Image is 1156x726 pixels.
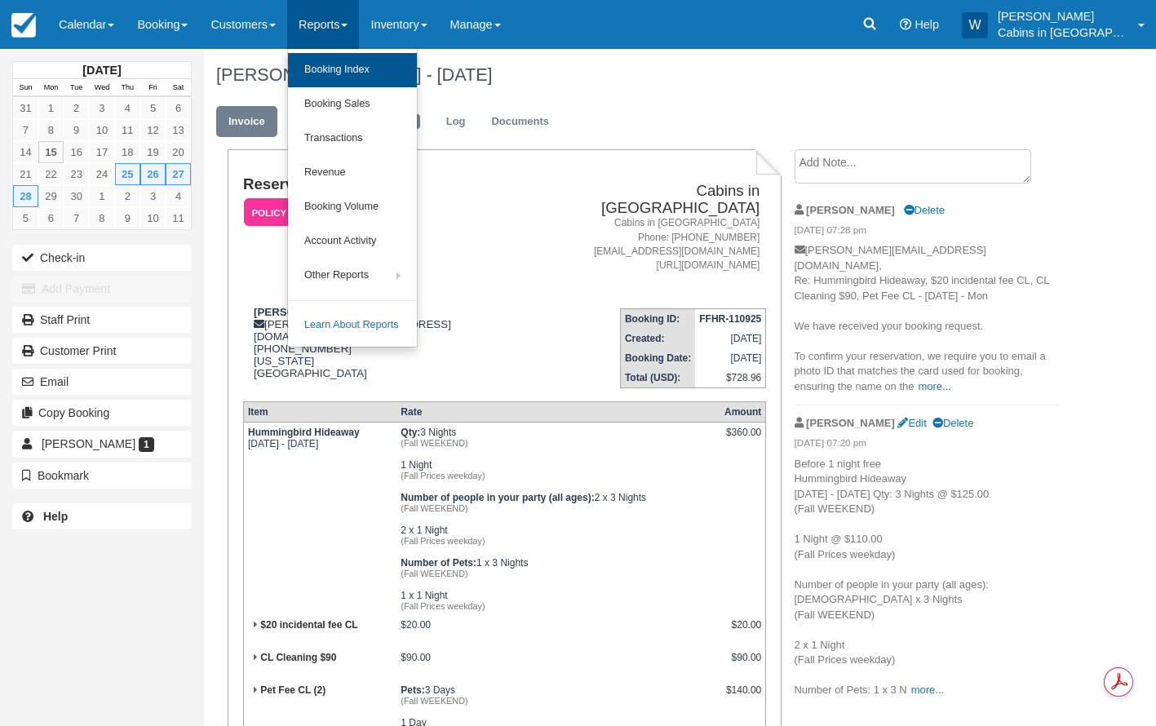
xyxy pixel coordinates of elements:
[13,141,38,163] a: 14
[795,436,1059,454] em: [DATE] 07:20 pm
[43,510,68,523] b: Help
[13,119,38,141] a: 7
[64,79,89,97] th: Tue
[12,431,192,457] a: [PERSON_NAME] 1
[288,308,417,343] a: Learn About Reports
[695,329,766,348] td: [DATE]
[64,97,89,119] a: 2
[13,185,38,207] a: 28
[396,615,720,648] td: $20.00
[288,224,417,259] a: Account Activity
[115,141,140,163] a: 18
[38,163,64,185] a: 22
[699,313,761,325] strong: FFHR-110925
[288,156,417,190] a: Revenue
[12,400,192,426] button: Copy Booking
[396,422,720,615] td: 3 Nights 1 Night 2 x 3 Nights 2 x 1 Night 1 x 3 Nights 1 x 1 Night
[12,276,192,302] button: Add Payment
[401,503,716,513] em: (Fall WEEKEND)
[89,79,114,97] th: Wed
[695,368,766,388] td: $728.96
[724,652,761,676] div: $90.00
[254,306,345,318] strong: [PERSON_NAME]
[795,243,1059,394] p: [PERSON_NAME][EMAIL_ADDRESS][DOMAIN_NAME], Re: Hummingbird Hideaway, $20 incidental fee CL, CL Cl...
[12,307,192,333] a: Staff Print
[166,79,191,97] th: Sat
[12,338,192,364] a: Customer Print
[401,492,594,503] strong: Number of people in your party (all ages)
[795,457,1059,698] p: Before 1 night free Hummingbird Hideaway [DATE] - [DATE] Qty: 3 Nights @ $125.00 (Fall WEEKEND) 1...
[89,141,114,163] a: 17
[720,401,766,422] th: Amount
[288,87,417,122] a: Booking Sales
[401,557,476,569] strong: Number of Pets
[537,183,760,216] h2: Cabins in [GEOGRAPHIC_DATA]
[243,176,530,193] h1: Reservation Invoice
[401,569,716,578] em: (Fall WEEKEND)
[64,163,89,185] a: 23
[140,119,166,141] a: 12
[11,13,36,38] img: checkfront-main-nav-mini-logo.png
[12,245,192,271] button: Check-in
[260,684,326,696] strong: Pet Fee CL (2)
[998,8,1128,24] p: [PERSON_NAME]
[724,684,761,709] div: $140.00
[244,198,366,227] em: Policy Document
[260,652,336,663] strong: CL Cleaning $90
[962,12,988,38] div: W
[243,422,396,615] td: [DATE] - [DATE]
[620,368,695,388] th: Total (USD):
[243,197,361,228] a: Policy Document
[140,207,166,229] a: 10
[287,49,418,348] ul: Reports
[288,53,417,87] a: Booking Index
[38,79,64,97] th: Mon
[13,97,38,119] a: 31
[166,97,191,119] a: 6
[401,696,716,706] em: (Fall WEEKEND)
[365,64,492,85] span: [DATE] - [DATE]
[620,308,695,329] th: Booking ID:
[620,348,695,368] th: Booking Date:
[89,185,114,207] a: 1
[279,106,323,138] a: Edit
[42,437,135,450] span: [PERSON_NAME]
[12,503,192,529] a: Help
[140,141,166,163] a: 19
[115,185,140,207] a: 2
[82,64,121,77] strong: [DATE]
[724,427,761,451] div: $360.00
[166,163,191,185] a: 27
[434,106,478,138] a: Log
[401,601,716,611] em: (Fall Prices weekday)
[38,141,64,163] a: 15
[139,437,154,452] span: 1
[38,185,64,207] a: 29
[64,207,89,229] a: 7
[115,163,140,185] a: 25
[288,259,417,293] a: Other Reports
[915,18,939,31] span: Help
[166,207,191,229] a: 11
[401,684,424,696] strong: Pets
[140,97,166,119] a: 5
[216,106,277,138] a: Invoice
[401,536,716,546] em: (Fall Prices weekday)
[904,204,945,216] a: Delete
[140,185,166,207] a: 3
[911,684,944,696] a: more...
[13,79,38,97] th: Sun
[806,204,895,216] strong: [PERSON_NAME]
[695,348,766,368] td: [DATE]
[140,163,166,185] a: 26
[248,427,360,438] strong: Hummingbird Hideaway
[38,207,64,229] a: 6
[288,122,417,156] a: Transactions
[89,119,114,141] a: 10
[89,163,114,185] a: 24
[140,79,166,97] th: Fri
[243,401,396,422] th: Item
[932,417,973,429] a: Delete
[115,97,140,119] a: 4
[12,369,192,395] button: Email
